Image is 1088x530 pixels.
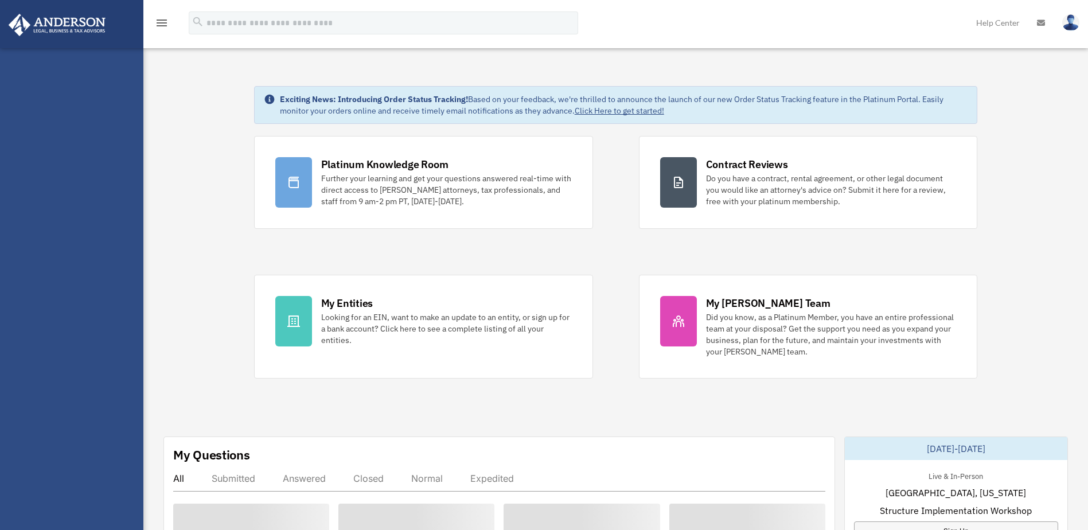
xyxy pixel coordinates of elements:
a: My Entities Looking for an EIN, want to make an update to an entity, or sign up for a bank accoun... [254,275,593,379]
div: Live & In-Person [919,469,992,481]
i: menu [155,16,169,30]
div: Contract Reviews [706,157,788,172]
a: menu [155,20,169,30]
div: Closed [353,473,384,484]
img: Anderson Advisors Platinum Portal [5,14,109,36]
a: My [PERSON_NAME] Team Did you know, as a Platinum Member, you have an entire professional team at... [639,275,978,379]
a: Platinum Knowledge Room Further your learning and get your questions answered real-time with dire... [254,136,593,229]
i: search [192,15,204,28]
div: Expedited [470,473,514,484]
strong: Exciting News: Introducing Order Status Tracking! [280,94,468,104]
div: Submitted [212,473,255,484]
div: Answered [283,473,326,484]
a: Click Here to get started! [575,106,664,116]
div: My Entities [321,296,373,310]
div: Further your learning and get your questions answered real-time with direct access to [PERSON_NAM... [321,173,572,207]
div: My [PERSON_NAME] Team [706,296,830,310]
div: My Questions [173,446,250,463]
div: [DATE]-[DATE] [845,437,1067,460]
img: User Pic [1062,14,1079,31]
div: Do you have a contract, rental agreement, or other legal document you would like an attorney's ad... [706,173,957,207]
span: Structure Implementation Workshop [880,504,1032,517]
span: [GEOGRAPHIC_DATA], [US_STATE] [886,486,1026,500]
a: Contract Reviews Do you have a contract, rental agreement, or other legal document you would like... [639,136,978,229]
div: All [173,473,184,484]
div: Platinum Knowledge Room [321,157,449,172]
div: Looking for an EIN, want to make an update to an entity, or sign up for a bank account? Click her... [321,311,572,346]
div: Based on your feedback, we're thrilled to announce the launch of our new Order Status Tracking fe... [280,93,968,116]
div: Did you know, as a Platinum Member, you have an entire professional team at your disposal? Get th... [706,311,957,357]
div: Normal [411,473,443,484]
